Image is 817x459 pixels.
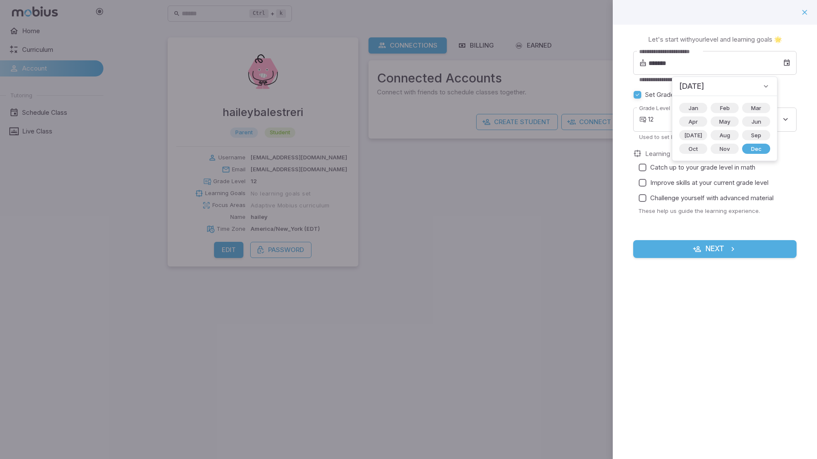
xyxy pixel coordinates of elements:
div: [DATE] [679,130,707,140]
div: Mar [742,103,770,113]
div: Dec [742,144,770,154]
span: Sep [746,131,766,139]
span: Set Grade Manually [645,90,702,99]
span: Dec [746,144,767,153]
span: Nov [714,144,735,153]
div: 12 [648,108,797,132]
div: May [711,116,739,127]
label: Grade Level [639,104,670,112]
div: Oct [679,144,707,154]
span: [DATE] [679,80,704,92]
span: Oct [683,144,703,153]
span: Aug [714,131,735,139]
span: May [714,117,735,126]
div: Jun [742,116,770,127]
div: Apr [679,116,707,127]
span: Challenge yourself with advanced material [650,193,774,203]
p: These help us guide the learning experience. [638,207,797,215]
div: Feb [711,103,739,113]
span: Feb [715,104,735,112]
button: Next [633,240,797,258]
span: [DATE] [679,131,707,139]
span: Catch up to your grade level in math [650,163,755,172]
p: Let's start with your level and learning goals 🌟 [648,35,782,44]
span: Apr [683,117,703,126]
div: Aug [711,130,739,140]
span: Mar [746,104,766,112]
div: Jan [679,103,707,113]
div: Sep [742,130,770,140]
span: Improve skills at your current grade level [650,178,768,187]
span: Jan [683,104,703,112]
span: Jun [746,117,766,126]
p: Used to set lesson and tournament levels. [639,133,791,141]
div: Nov [711,144,739,154]
label: Learning Goals [645,149,688,159]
